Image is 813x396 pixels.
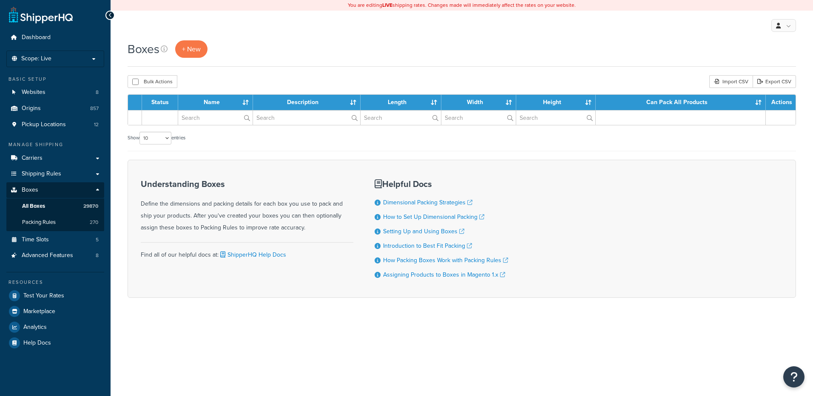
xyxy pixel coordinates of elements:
[6,76,104,83] div: Basic Setup
[383,212,484,221] a: How to Set Up Dimensional Packing
[22,121,66,128] span: Pickup Locations
[22,187,38,194] span: Boxes
[219,250,286,259] a: ShipperHQ Help Docs
[94,121,99,128] span: 12
[6,150,104,166] a: Carriers
[766,95,796,110] th: Actions
[6,335,104,351] a: Help Docs
[6,182,104,198] a: Boxes
[23,324,47,331] span: Analytics
[6,85,104,100] li: Websites
[6,288,104,303] a: Test Your Rates
[142,95,178,110] th: Status
[6,232,104,248] li: Time Slots
[178,110,253,125] input: Search
[23,292,64,300] span: Test Your Rates
[96,89,99,96] span: 8
[6,279,104,286] div: Resources
[22,105,41,112] span: Origins
[96,252,99,259] span: 8
[6,248,104,263] a: Advanced Features 8
[22,170,61,178] span: Shipping Rules
[709,75,753,88] div: Import CSV
[383,227,464,236] a: Setting Up and Using Boxes
[139,132,171,144] select: Showentries
[9,6,73,23] a: ShipperHQ Home
[6,248,104,263] li: Advanced Features
[141,179,353,189] h3: Understanding Boxes
[6,101,104,116] li: Origins
[6,117,104,133] a: Pickup Locations 12
[383,270,505,279] a: Assigning Products to Boxes in Magento 1.x
[6,166,104,182] a: Shipping Rules
[6,215,104,230] li: Packing Rules
[22,252,73,259] span: Advanced Features
[23,308,55,315] span: Marketplace
[6,117,104,133] li: Pickup Locations
[22,236,49,243] span: Time Slots
[753,75,796,88] a: Export CSV
[361,110,441,125] input: Search
[441,95,516,110] th: Width
[6,232,104,248] a: Time Slots 5
[6,30,104,45] a: Dashboard
[441,110,516,125] input: Search
[383,256,508,265] a: How Packing Boxes Work with Packing Rules
[22,219,56,226] span: Packing Rules
[516,110,595,125] input: Search
[382,1,392,9] b: LIVE
[6,101,104,116] a: Origins 857
[96,236,99,243] span: 5
[22,203,45,210] span: All Boxes
[90,105,99,112] span: 857
[175,40,208,58] a: + New
[596,95,766,110] th: Can Pack All Products
[141,179,353,234] div: Define the dimensions and packing details for each box you use to pack and ship your products. Af...
[6,198,104,214] a: All Boxes 29870
[6,141,104,148] div: Manage Shipping
[375,179,508,189] h3: Helpful Docs
[6,182,104,231] li: Boxes
[783,366,804,388] button: Open Resource Center
[6,304,104,319] a: Marketplace
[90,219,98,226] span: 270
[23,339,51,347] span: Help Docs
[141,242,353,261] div: Find all of our helpful docs at:
[361,95,441,110] th: Length
[6,85,104,100] a: Websites 8
[22,155,43,162] span: Carriers
[383,241,472,250] a: Introduction to Best Fit Packing
[22,89,45,96] span: Websites
[383,198,472,207] a: Dimensional Packing Strategies
[182,44,201,54] span: + New
[253,110,360,125] input: Search
[83,203,98,210] span: 29870
[6,215,104,230] a: Packing Rules 270
[128,75,177,88] button: Bulk Actions
[128,41,159,57] h1: Boxes
[516,95,596,110] th: Height
[253,95,361,110] th: Description
[21,55,51,62] span: Scope: Live
[6,320,104,335] a: Analytics
[22,34,51,41] span: Dashboard
[128,132,185,144] label: Show entries
[6,198,104,214] li: All Boxes
[178,95,253,110] th: Name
